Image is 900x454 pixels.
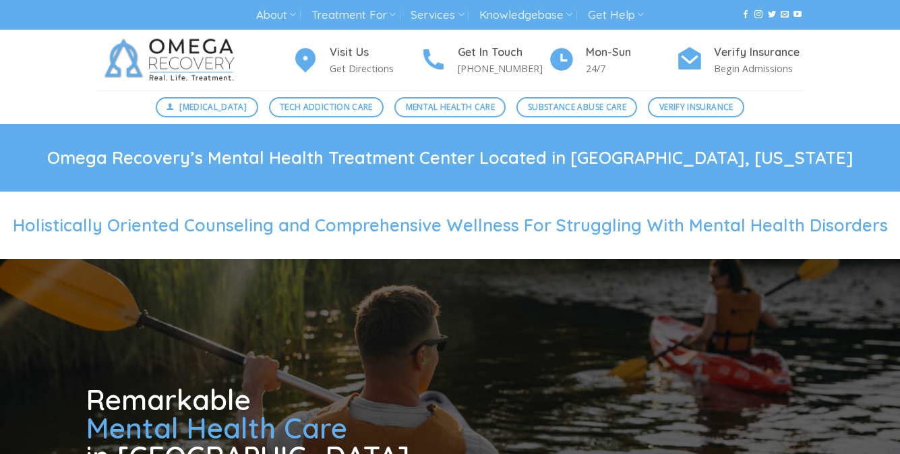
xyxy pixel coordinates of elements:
[179,101,247,113] span: [MEDICAL_DATA]
[516,97,637,117] a: Substance Abuse Care
[96,30,248,90] img: Omega Recovery
[742,10,750,20] a: Follow on Facebook
[311,3,396,28] a: Treatment For
[586,44,676,61] h4: Mon-Sun
[528,101,626,113] span: Substance Abuse Care
[676,44,804,77] a: Verify Insurance Begin Admissions
[86,410,347,446] span: Mental Health Care
[406,101,495,113] span: Mental Health Care
[586,61,676,76] p: 24/7
[13,215,888,235] span: Holistically Oriented Counseling and Comprehensive Wellness For Struggling With Mental Health Dis...
[588,3,644,28] a: Get Help
[781,10,789,20] a: Send us an email
[256,3,296,28] a: About
[714,44,804,61] h4: Verify Insurance
[330,61,420,76] p: Get Directions
[269,97,384,117] a: Tech Addiction Care
[394,97,506,117] a: Mental Health Care
[292,44,420,77] a: Visit Us Get Directions
[659,101,733,113] span: Verify Insurance
[420,44,548,77] a: Get In Touch [PHONE_NUMBER]
[156,97,258,117] a: [MEDICAL_DATA]
[411,3,464,28] a: Services
[479,3,572,28] a: Knowledgebase
[280,101,373,113] span: Tech Addiction Care
[330,44,420,61] h4: Visit Us
[793,10,802,20] a: Follow on YouTube
[458,44,548,61] h4: Get In Touch
[714,61,804,76] p: Begin Admissions
[754,10,762,20] a: Follow on Instagram
[768,10,776,20] a: Follow on Twitter
[458,61,548,76] p: [PHONE_NUMBER]
[648,97,744,117] a: Verify Insurance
